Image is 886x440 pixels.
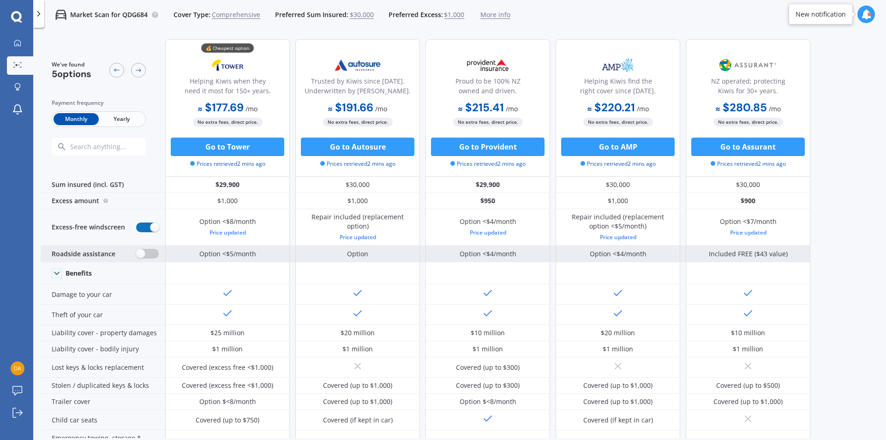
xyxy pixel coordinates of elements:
div: Damage to your car [41,284,165,305]
span: 5 options [52,68,91,80]
span: Prices retrieved 2 mins ago [581,160,656,168]
div: Option <$8/month [199,217,256,237]
div: Liability cover - bodily injury [41,341,165,357]
div: Option [347,249,368,259]
div: Option <$4/month [460,217,516,237]
div: Repair included (replacement option <$5/month) [563,212,673,242]
div: $1 million [473,344,503,354]
div: Stolen / duplicated keys & locks [41,378,165,394]
span: / mo [769,104,781,113]
div: Liability cover - property damages [41,325,165,341]
div: Covered (up to $1,000) [323,381,392,390]
div: Helping Kiwis find the right cover since [DATE]. [563,76,672,99]
div: Price updated [199,228,256,237]
span: Comprehensive [212,10,260,19]
div: Covered (excess free <$1,000) [182,363,273,372]
span: Prices retrieved 2 mins ago [450,160,526,168]
div: Covered (up to $500) [716,381,780,390]
button: Go to Tower [171,138,284,156]
div: Excess-free windscreen [41,209,165,246]
div: Trusted by Kiwis since [DATE]. Underwritten by [PERSON_NAME]. [303,76,412,99]
div: Covered (if kept in car) [323,416,393,425]
button: Go to Provident [431,138,545,156]
div: $10 million [471,328,505,338]
div: Sum insured (incl. GST) [41,177,165,193]
button: Go to Assurant [691,138,805,156]
img: Assurant.png [718,54,778,77]
span: Preferred Excess: [389,10,443,19]
div: Covered (up to $750) [196,416,259,425]
div: $29,900 [165,177,290,193]
div: 💰 Cheapest option [201,43,254,53]
span: Prices retrieved 2 mins ago [190,160,265,168]
div: Covered (excess free <$1,000) [182,381,273,390]
span: More info [480,10,510,19]
div: $1 million [603,344,633,354]
div: $10 million [731,328,765,338]
div: $900 [686,193,810,209]
b: $280.85 [716,100,767,115]
span: Prices retrieved 2 mins ago [320,160,395,168]
div: $950 [425,193,550,209]
div: Option <$4/month [590,249,647,259]
input: Search anything... [69,143,164,151]
div: Covered (up to $1,000) [713,397,783,406]
div: Theft of your car [41,305,165,325]
span: / mo [375,104,387,113]
button: Go to Autosure [301,138,414,156]
div: Price updated [460,228,516,237]
div: $25 million [210,328,245,338]
img: 08928a45c0a2bbf658a51acc29de8000 [11,362,24,375]
div: $1,000 [556,193,680,209]
div: Proud to be 100% NZ owned and driven. [433,76,542,99]
div: Covered (up to $1,000) [583,381,653,390]
div: Covered (up to $1,000) [323,397,392,406]
button: Go to AMP [561,138,675,156]
div: $1 million [342,344,373,354]
div: New notification [796,10,846,19]
img: AMP.webp [587,54,648,77]
div: Repair included (replacement option) [302,212,413,242]
span: No extra fees, direct price. [453,118,523,127]
div: NZ operated; protecting Kiwis for 30+ years. [694,76,802,99]
div: Option <$7/month [720,217,777,237]
div: Price updated [302,233,413,242]
div: $1 million [733,344,763,354]
div: Covered (up to $300) [456,381,520,390]
b: $215.41 [458,100,504,115]
b: $191.66 [328,100,373,115]
div: Option $<8/month [460,397,516,406]
div: $1 million [212,344,243,354]
div: Option <$4/month [460,249,516,259]
div: Covered (up to $300) [456,363,520,372]
div: $1,000 [165,193,290,209]
span: We've found [52,60,91,69]
div: Trailer cover [41,394,165,410]
div: Price updated [720,228,777,237]
span: Cover Type: [174,10,210,19]
div: $29,900 [425,177,550,193]
div: $1,000 [295,193,420,209]
div: Option $<8/month [199,397,256,406]
div: Option <$5/month [199,249,256,259]
b: $177.69 [198,100,244,115]
span: No extra fees, direct price. [193,118,263,127]
img: Provident.png [457,54,518,77]
span: / mo [637,104,649,113]
div: Lost keys & locks replacement [41,357,165,378]
p: Market Scan for QDG684 [70,10,148,19]
div: $30,000 [556,177,680,193]
b: $220.21 [587,100,635,115]
span: / mo [506,104,518,113]
div: Child car seats [41,410,165,430]
span: No extra fees, direct price. [323,118,393,127]
span: No extra fees, direct price. [713,118,783,127]
span: No extra fees, direct price. [583,118,653,127]
div: Benefits [66,269,92,277]
div: Covered (up to $1,000) [583,397,653,406]
span: Preferred Sum Insured: [275,10,348,19]
div: Excess amount [41,193,165,209]
div: $30,000 [295,177,420,193]
div: $20 million [341,328,375,338]
span: Yearly [99,113,144,125]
